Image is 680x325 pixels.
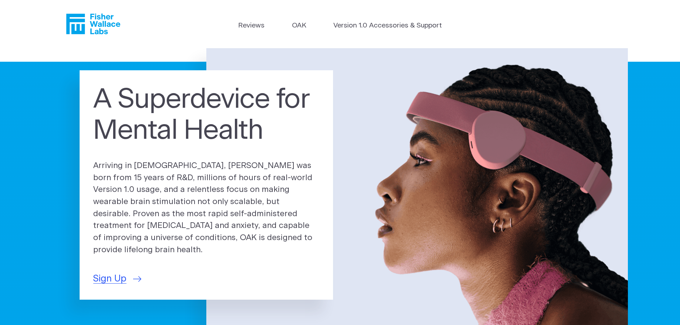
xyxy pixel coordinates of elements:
a: Reviews [238,21,265,31]
p: Arriving in [DEMOGRAPHIC_DATA], [PERSON_NAME] was born from 15 years of R&D, millions of hours of... [93,160,319,256]
span: Sign Up [93,272,126,286]
a: OAK [292,21,306,31]
h1: A Superdevice for Mental Health [93,84,319,147]
a: Sign Up [93,272,141,286]
a: Version 1.0 Accessories & Support [333,21,442,31]
a: Fisher Wallace [66,14,120,34]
